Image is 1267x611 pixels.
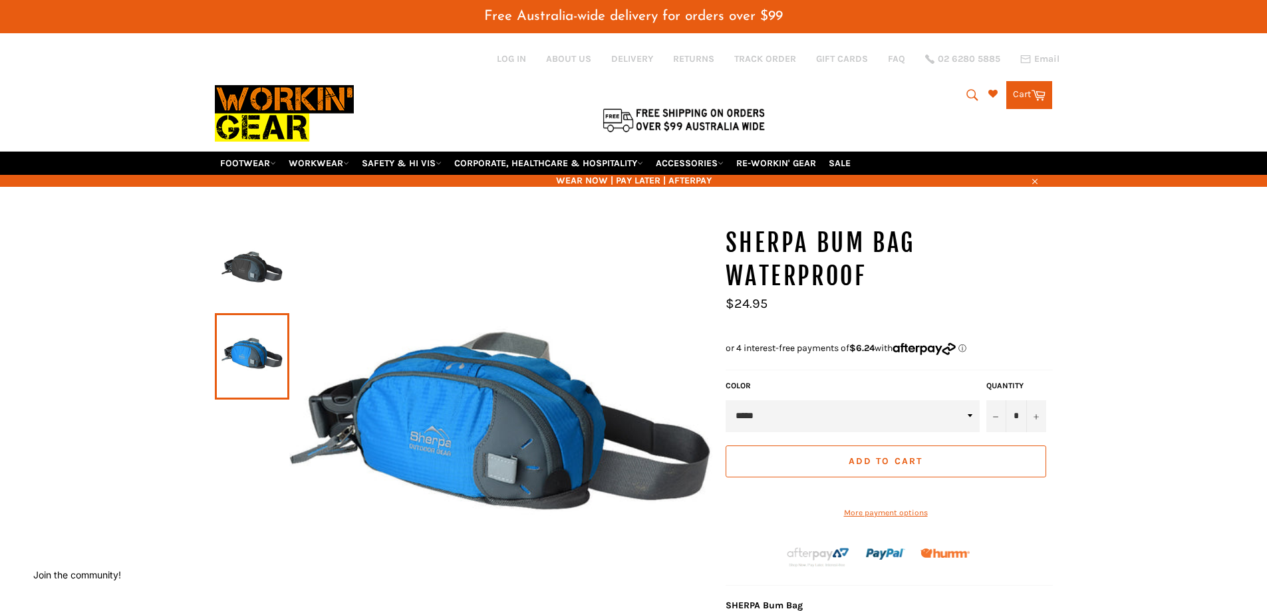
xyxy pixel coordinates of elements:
[849,455,922,467] span: Add to Cart
[497,53,526,64] a: Log in
[866,535,905,574] img: paypal.png
[920,549,970,558] img: Humm_core_logo_RGB-01_300x60px_small_195d8312-4386-4de7-b182-0ef9b6303a37.png
[785,546,851,568] img: Afterpay-Logo-on-dark-bg_large.png
[33,569,121,580] button: Join the community!
[546,53,591,65] a: ABOUT US
[356,152,447,175] a: SAFETY & HI VIS
[650,152,729,175] a: ACCESSORIES
[986,400,1006,432] button: Reduce item quantity by one
[1026,400,1046,432] button: Increase item quantity by one
[283,152,354,175] a: WORKWEAR
[816,53,868,65] a: GIFT CARDS
[1020,54,1059,64] a: Email
[938,55,1000,64] span: 02 6280 5885
[215,174,1053,187] span: WEAR NOW | PAY LATER | AFTERPAY
[726,507,1046,519] a: More payment options
[734,53,796,65] a: TRACK ORDER
[986,380,1046,392] label: Quantity
[925,55,1000,64] a: 02 6280 5885
[726,380,980,392] label: Color
[1034,55,1059,64] span: Email
[484,9,783,23] span: Free Australia-wide delivery for orders over $99
[611,53,653,65] a: DELIVERY
[215,152,281,175] a: FOOTWEAR
[823,152,856,175] a: SALE
[449,152,648,175] a: CORPORATE, HEALTHCARE & HOSPITALITY
[731,152,821,175] a: RE-WORKIN' GEAR
[726,445,1046,477] button: Add to Cart
[888,53,905,65] a: FAQ
[601,106,767,134] img: Flat $9.95 shipping Australia wide
[726,227,1053,293] h1: SHERPA Bum Bag Waterproof
[673,53,714,65] a: RETURNS
[726,600,803,611] strong: SHERPA Bum Bag
[215,76,354,151] img: Workin Gear leaders in Workwear, Safety Boots, PPE, Uniforms. Australia's No.1 in Workwear
[221,233,283,306] img: SHERPA Bum Bag Waterproof - Workin Gear
[1006,81,1052,109] a: Cart
[726,296,768,311] span: $24.95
